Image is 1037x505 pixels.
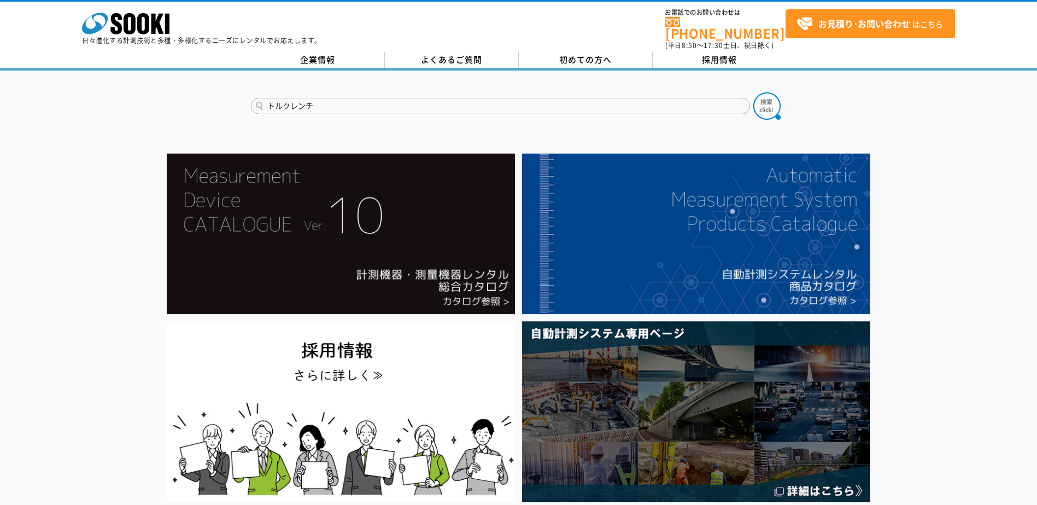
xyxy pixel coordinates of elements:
[251,98,750,114] input: 商品名、型式、NETIS番号を入力してください
[665,17,786,39] a: [PHONE_NUMBER]
[385,52,519,68] a: よくあるご質問
[753,92,781,120] img: btn_search.png
[522,154,870,314] img: 自動計測システムカタログ
[786,9,955,38] a: お見積り･お問い合わせはこちら
[251,52,385,68] a: 企業情報
[167,154,515,314] img: Catalog Ver10
[519,52,653,68] a: 初めての方へ
[653,52,787,68] a: 採用情報
[704,40,723,50] span: 17:30
[559,54,612,66] span: 初めての方へ
[665,40,774,50] span: (平日 ～ 土日、祝日除く)
[682,40,697,50] span: 8:50
[796,16,943,32] span: はこちら
[818,17,910,30] strong: お見積り･お問い合わせ
[167,321,515,502] img: SOOKI recruit
[82,37,321,44] p: 日々進化する計測技術と多種・多様化するニーズにレンタルでお応えします。
[522,321,870,502] img: 自動計測システム専用ページ
[665,9,786,16] span: お電話でのお問い合わせは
